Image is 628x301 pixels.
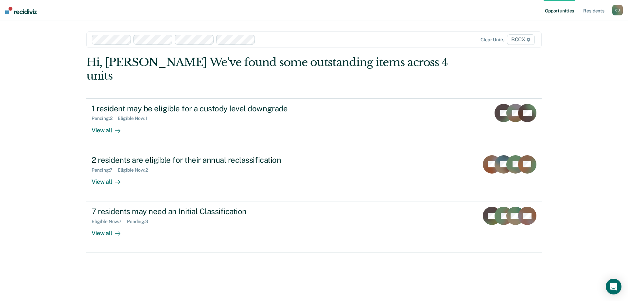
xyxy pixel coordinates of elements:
[507,34,535,45] span: BCCX
[92,104,321,113] div: 1 resident may be eligible for a custody level downgrade
[92,167,118,173] div: Pending : 7
[86,98,542,150] a: 1 resident may be eligible for a custody level downgradePending:2Eligible Now:1View all
[5,7,37,14] img: Recidiviz
[606,279,621,294] div: Open Intercom Messenger
[92,224,128,237] div: View all
[92,207,321,216] div: 7 residents may need an Initial Classification
[86,150,542,201] a: 2 residents are eligible for their annual reclassificationPending:7Eligible Now:2View all
[612,5,623,15] button: CU
[92,116,118,121] div: Pending : 2
[92,121,128,134] div: View all
[92,219,127,224] div: Eligible Now : 7
[127,219,153,224] div: Pending : 3
[92,155,321,165] div: 2 residents are eligible for their annual reclassification
[86,201,542,253] a: 7 residents may need an Initial ClassificationEligible Now:7Pending:3View all
[118,167,153,173] div: Eligible Now : 2
[118,116,152,121] div: Eligible Now : 1
[480,37,504,43] div: Clear units
[612,5,623,15] div: C U
[92,173,128,185] div: View all
[86,56,451,83] div: Hi, [PERSON_NAME] We’ve found some outstanding items across 4 units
